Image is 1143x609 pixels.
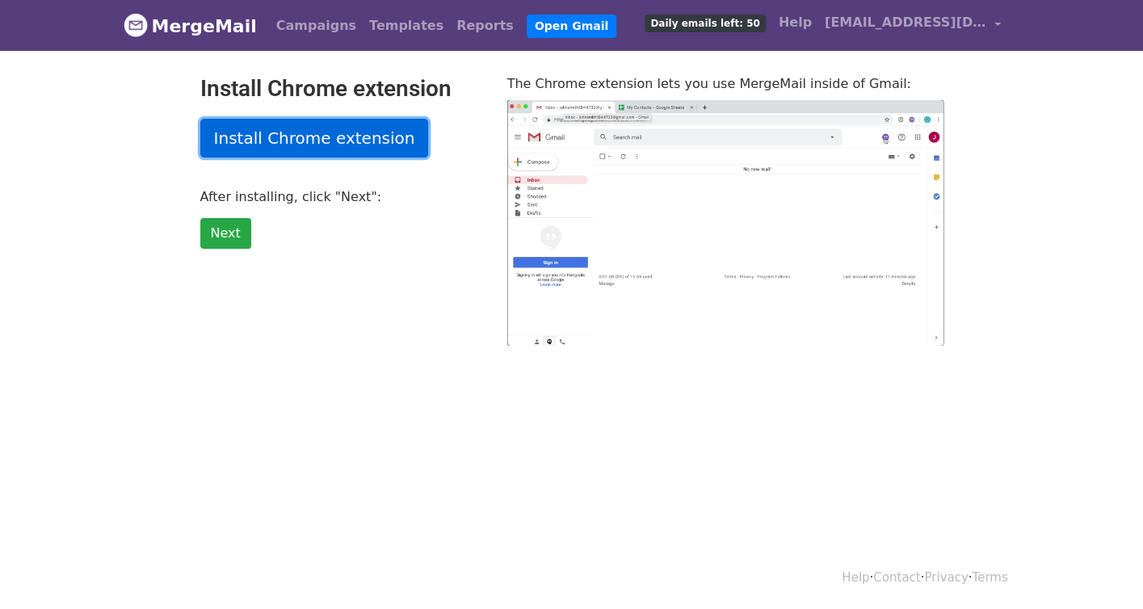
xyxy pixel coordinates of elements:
a: Install Chrome extension [200,119,429,157]
h2: Install Chrome extension [200,75,483,103]
span: Daily emails left: 50 [645,15,765,32]
a: Privacy [924,570,968,585]
a: MergeMail [124,9,257,43]
p: The Chrome extension lets you use MergeMail inside of Gmail: [507,75,943,92]
a: Help [842,570,869,585]
a: Daily emails left: 50 [638,6,771,39]
a: Next [200,218,251,249]
a: Campaigns [270,10,363,42]
p: After installing, click "Next": [200,188,483,205]
a: [EMAIL_ADDRESS][DOMAIN_NAME] [818,6,1007,44]
img: MergeMail logo [124,13,148,37]
span: [EMAIL_ADDRESS][DOMAIN_NAME] [825,13,986,32]
a: Reports [450,10,520,42]
a: Terms [972,570,1007,585]
a: Open Gmail [527,15,616,38]
a: Contact [873,570,920,585]
iframe: Chat Widget [1062,531,1143,609]
a: Help [772,6,818,39]
a: Templates [363,10,450,42]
